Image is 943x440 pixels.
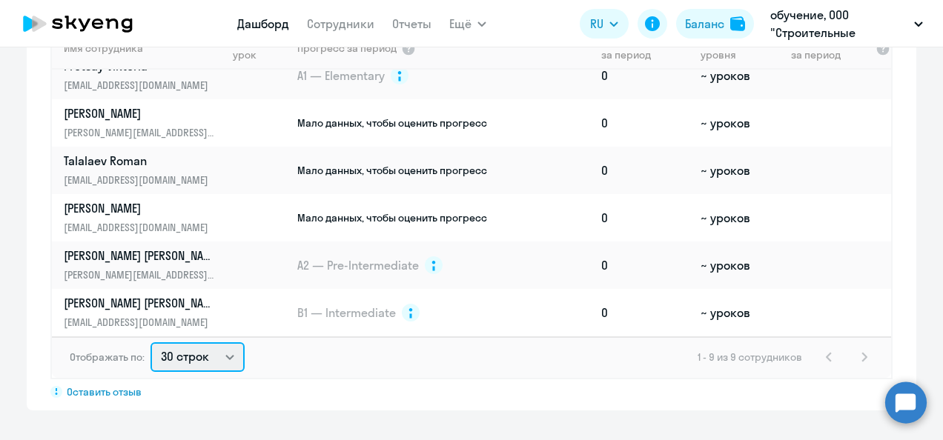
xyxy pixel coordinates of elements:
a: [PERSON_NAME] [PERSON_NAME][PERSON_NAME][EMAIL_ADDRESS][PERSON_NAME][DOMAIN_NAME] [64,247,226,283]
a: [PERSON_NAME] [PERSON_NAME][EMAIL_ADDRESS][DOMAIN_NAME] [64,295,226,330]
span: Отображать по: [70,350,145,364]
span: Оставить отзыв [67,385,142,399]
td: 0 [595,52,695,99]
button: Ещё [449,9,486,39]
span: RU [590,15,603,33]
span: 1 - 9 из 9 сотрудников [698,350,802,364]
p: обучение, ООО "Строительные системы" [770,6,908,41]
span: Ещё [449,15,471,33]
button: Балансbalance [676,9,754,39]
td: ~ уроков [695,147,784,194]
a: [PERSON_NAME][EMAIL_ADDRESS][DOMAIN_NAME] [64,200,226,236]
div: Баланс [685,15,724,33]
td: ~ уроков [695,99,784,147]
p: [EMAIL_ADDRESS][DOMAIN_NAME] [64,172,216,188]
td: ~ уроков [695,52,784,99]
p: [PERSON_NAME] [PERSON_NAME] [64,295,216,311]
td: 0 [595,289,695,336]
td: 0 [595,99,695,147]
td: ~ уроков [695,241,784,289]
span: A2 — Pre-Intermediate [297,257,419,273]
th: Имя сотрудника [52,27,227,70]
span: Темп обучения за период [791,35,871,61]
a: Дашборд [237,16,289,31]
span: Мало данных, чтобы оценить прогресс [297,116,487,130]
span: Мало данных, чтобы оценить прогресс [297,164,487,177]
td: 0 [595,147,695,194]
p: [PERSON_NAME] [PERSON_NAME] [64,247,216,264]
a: Сотрудники [307,16,374,31]
span: Мало данных, чтобы оценить прогресс [297,211,487,224]
span: A1 — Elementary [297,67,385,84]
td: ~ уроков [695,194,784,241]
span: Прогресс за период [297,41,397,55]
p: [EMAIL_ADDRESS][DOMAIN_NAME] [64,77,216,93]
button: RU [580,9,629,39]
td: ~ уроков [695,289,784,336]
span: B1 — Intermediate [297,304,396,321]
p: [EMAIL_ADDRESS][DOMAIN_NAME] [64,314,216,330]
td: 0 [595,194,695,241]
a: Отчеты [392,16,431,31]
p: [EMAIL_ADDRESS][DOMAIN_NAME] [64,219,216,236]
th: Пройдено уроков за период [595,27,695,70]
p: Talalaev Roman [64,153,216,169]
button: обучение, ООО "Строительные системы" [763,6,930,41]
th: Первый урок [227,27,296,70]
p: [PERSON_NAME] [64,105,216,121]
td: 0 [595,241,695,289]
a: Talalaev Roman[EMAIL_ADDRESS][DOMAIN_NAME] [64,153,226,188]
a: Protsay Viktoria[EMAIL_ADDRESS][DOMAIN_NAME] [64,58,226,93]
p: [PERSON_NAME][EMAIL_ADDRESS][DOMAIN_NAME] [64,124,216,141]
a: [PERSON_NAME][PERSON_NAME][EMAIL_ADDRESS][DOMAIN_NAME] [64,105,226,141]
p: [PERSON_NAME] [64,200,216,216]
th: До завершения уровня [695,27,784,70]
img: balance [730,16,745,31]
p: [PERSON_NAME][EMAIL_ADDRESS][PERSON_NAME][DOMAIN_NAME] [64,267,216,283]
